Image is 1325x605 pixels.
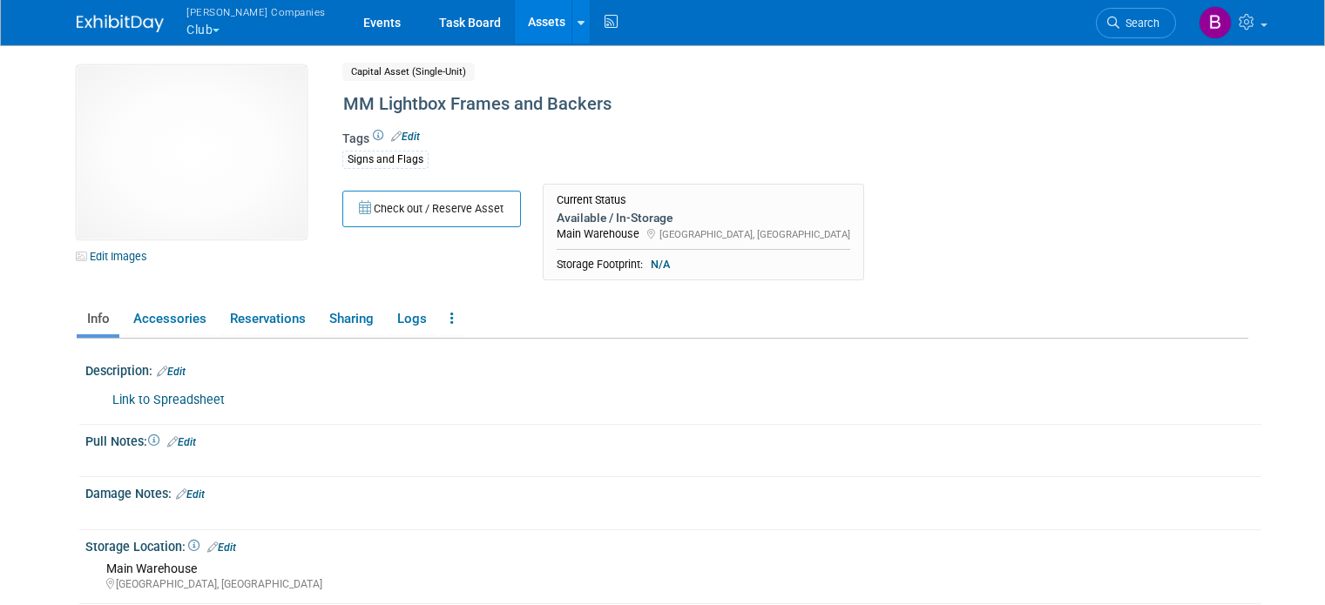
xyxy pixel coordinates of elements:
[557,257,850,272] div: Storage Footprint:
[167,436,196,448] a: Edit
[557,227,639,240] span: Main Warehouse
[220,304,315,334] a: Reservations
[391,131,420,143] a: Edit
[85,481,1261,503] div: Damage Notes:
[337,89,1115,120] div: MM Lightbox Frames and Backers
[112,393,225,407] a: Link to Spreadsheet
[186,3,326,21] span: [PERSON_NAME] Companies
[319,304,383,334] a: Sharing
[106,577,1248,592] div: [GEOGRAPHIC_DATA], [GEOGRAPHIC_DATA]
[77,304,119,334] a: Info
[1199,6,1232,39] img: Barbara Brzezinska
[1119,17,1159,30] span: Search
[123,304,216,334] a: Accessories
[176,488,205,501] a: Edit
[85,428,1261,451] div: Pull Notes:
[342,151,429,169] div: Signs and Flags
[157,366,186,378] a: Edit
[106,561,197,575] span: Main Warehouse
[85,534,1261,556] div: Storage Location:
[557,210,850,225] div: Available / In-Storage
[207,541,236,554] a: Edit
[342,63,475,81] span: Capital Asset (Single-Unit)
[77,15,164,32] img: ExhibitDay
[342,191,521,227] button: Check out / Reserve Asset
[77,65,307,239] img: View Images
[646,257,675,272] span: N/A
[85,358,1261,380] div: Description:
[659,228,850,240] span: [GEOGRAPHIC_DATA], [GEOGRAPHIC_DATA]
[77,245,154,267] a: Edit Images
[387,304,436,334] a: Logs
[342,130,1115,180] div: Tags
[557,193,850,207] div: Current Status
[1096,8,1176,38] a: Search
